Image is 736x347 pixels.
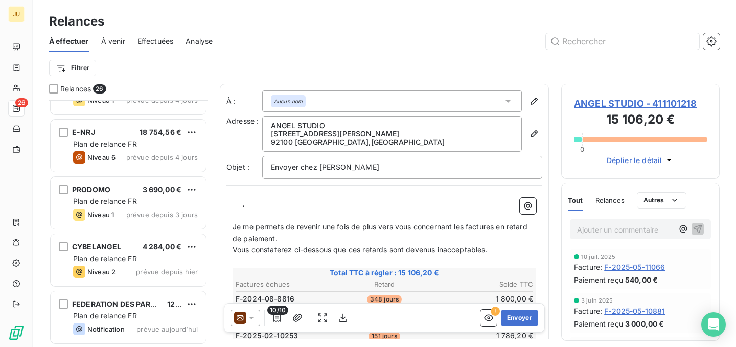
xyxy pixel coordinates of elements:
span: Total TTC à régler : 15 106,20 € [234,268,535,278]
button: Filtrer [49,60,96,76]
span: 151 jours [369,332,400,341]
span: PRODOMO [72,185,110,194]
span: 0 [580,145,584,153]
span: Facture : [574,306,602,316]
span: Je me permets de revenir une fois de plus vers vous concernant les factures en retard de paiement. [233,222,530,243]
span: Niveau 2 [87,268,116,276]
span: Tout [568,196,583,204]
span: Relances [60,84,91,94]
span: Objet : [226,163,249,171]
span: Niveau 6 [87,153,116,161]
span: E-NRJ [72,128,95,136]
em: Aucun nom [274,98,303,105]
span: 26 [93,84,106,94]
span: prévue depuis hier [136,268,198,276]
th: Solde TTC [435,279,534,290]
span: F-2025-05-11066 [604,262,665,272]
label: À : [226,96,262,106]
h3: Relances [49,12,104,31]
span: Analyse [186,36,213,47]
span: Facture : [574,262,602,272]
span: FEDERATION DES PARTICULIERS EMPLOYEURS DE [GEOGRAPHIC_DATA] [72,299,328,308]
p: 92100 [GEOGRAPHIC_DATA] , [GEOGRAPHIC_DATA] [271,138,513,146]
span: 540,00 € [625,274,658,285]
span: 348 jours [367,295,402,304]
span: Paiement reçu [574,318,623,329]
span: 18 754,56 € [140,128,181,136]
span: 10 juil. 2025 [581,253,615,260]
span: 12 720,00 € [167,299,209,308]
span: prévue depuis 4 jours [126,153,198,161]
button: Déplier le détail [604,154,678,166]
span: Envoyer chez [PERSON_NAME] [271,163,379,171]
span: 26 [15,98,28,107]
span: Notification [87,325,125,333]
span: F-2025-02-10253 [236,331,298,341]
span: prévue depuis 3 jours [126,211,198,219]
span: Adresse : [226,117,259,125]
span: ANGEL STUDIO - 411101218 [574,97,707,110]
span: À effectuer [49,36,89,47]
span: F-2024-08-8816 [236,294,294,304]
img: Logo LeanPay [8,325,25,341]
span: CYBELANGEL [72,242,122,251]
span: Effectuées [137,36,174,47]
p: [STREET_ADDRESS][PERSON_NAME] [271,130,513,138]
div: grid [49,100,208,347]
span: 10/10 [267,306,288,315]
span: F-2025-05-10881 [604,306,665,316]
th: Factures échues [235,279,334,290]
span: Plan de relance FR [73,311,137,320]
span: À venir [101,36,125,47]
th: Retard [335,279,433,290]
div: Open Intercom Messenger [701,312,726,337]
span: Plan de relance FR [73,197,137,205]
span: Plan de relance FR [73,140,137,148]
span: 3 690,00 € [143,185,182,194]
td: 1 800,00 € [435,293,534,305]
span: 4 284,00 € [143,242,182,251]
span: Niveau 1 [87,211,114,219]
button: Envoyer [501,310,538,326]
a: 26 [8,100,24,117]
span: 3 juin 2025 [581,297,613,304]
td: 1 786,20 € [435,330,534,341]
span: Plan de relance FR [73,254,137,263]
span: Vous constaterez ci-dessous que ces retards sont devenus inacceptables. [233,245,488,254]
span: 3 000,00 € [625,318,664,329]
div: JU [8,6,25,22]
button: Autres [637,192,686,209]
span: , [243,199,245,207]
span: Paiement reçu [574,274,623,285]
span: Déplier le détail [607,155,662,166]
span: Relances [595,196,625,204]
h3: 15 106,20 € [574,110,707,131]
p: ANGEL STUDIO [271,122,513,130]
input: Rechercher [546,33,699,50]
span: prévue aujourd’hui [136,325,198,333]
